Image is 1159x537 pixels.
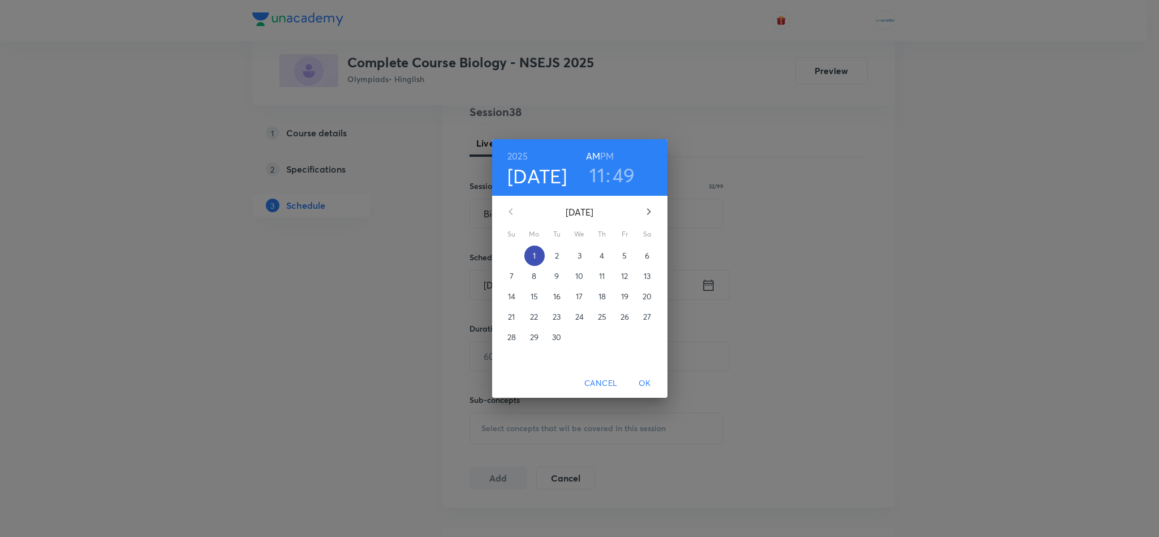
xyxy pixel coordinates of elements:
[524,286,545,307] button: 15
[507,332,516,343] p: 28
[637,246,658,266] button: 6
[615,229,635,240] span: Fr
[533,250,536,261] p: 1
[547,307,567,327] button: 23
[531,291,538,302] p: 15
[524,327,545,347] button: 29
[643,311,651,323] p: 27
[502,307,522,327] button: 21
[524,229,545,240] span: Mo
[524,266,545,286] button: 8
[578,250,581,261] p: 3
[637,229,658,240] span: Sa
[600,148,614,164] button: PM
[570,246,590,266] button: 3
[547,229,567,240] span: Tu
[592,229,613,240] span: Th
[553,311,561,323] p: 23
[598,291,606,302] p: 18
[598,311,606,323] p: 25
[530,332,538,343] p: 29
[524,205,635,219] p: [DATE]
[584,376,617,390] span: Cancel
[530,311,538,323] p: 22
[615,307,635,327] button: 26
[507,164,567,188] button: [DATE]
[553,291,561,302] p: 16
[643,291,652,302] p: 20
[615,286,635,307] button: 19
[502,266,522,286] button: 7
[592,286,613,307] button: 18
[592,266,613,286] button: 11
[552,332,561,343] p: 30
[599,270,605,282] p: 11
[502,229,522,240] span: Su
[613,163,635,187] button: 49
[524,246,545,266] button: 1
[631,376,658,390] span: OK
[576,291,583,302] p: 17
[570,307,590,327] button: 24
[507,148,528,164] button: 2025
[615,246,635,266] button: 5
[644,270,650,282] p: 13
[508,291,515,302] p: 14
[600,250,604,261] p: 4
[524,307,545,327] button: 22
[637,307,658,327] button: 27
[508,311,515,323] p: 21
[622,250,627,261] p: 5
[592,246,613,266] button: 4
[547,246,567,266] button: 2
[615,266,635,286] button: 12
[575,311,584,323] p: 24
[502,327,522,347] button: 28
[627,373,663,394] button: OK
[510,270,514,282] p: 7
[580,373,622,394] button: Cancel
[570,266,590,286] button: 10
[637,286,658,307] button: 20
[621,291,628,302] p: 19
[570,229,590,240] span: We
[637,266,658,286] button: 13
[621,270,628,282] p: 12
[547,266,567,286] button: 9
[555,250,559,261] p: 2
[502,286,522,307] button: 14
[547,286,567,307] button: 16
[621,311,629,323] p: 26
[645,250,649,261] p: 6
[606,163,610,187] h3: :
[554,270,559,282] p: 9
[570,286,590,307] button: 17
[532,270,536,282] p: 8
[589,163,605,187] button: 11
[575,270,583,282] p: 10
[547,327,567,347] button: 30
[586,148,600,164] button: AM
[592,307,613,327] button: 25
